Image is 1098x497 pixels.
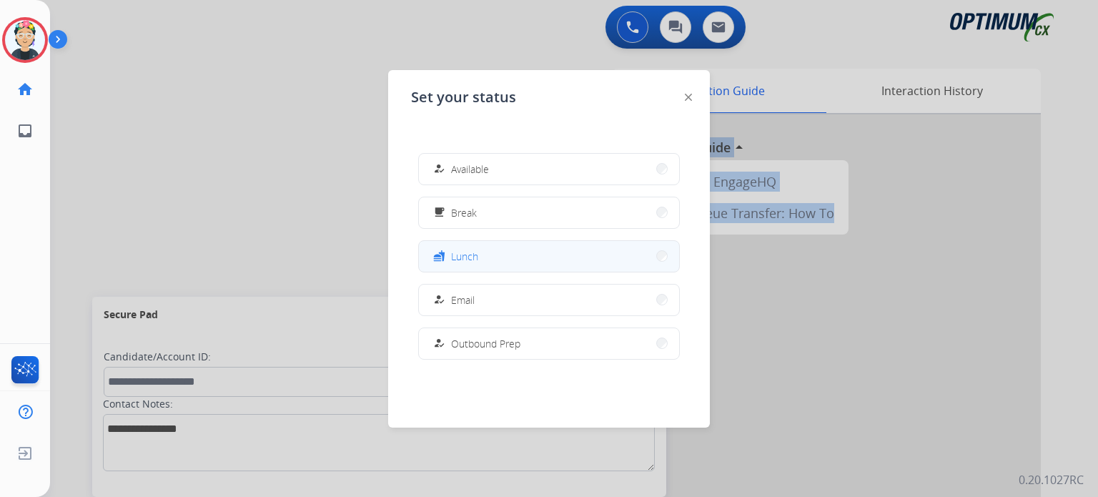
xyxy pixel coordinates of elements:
mat-icon: how_to_reg [433,294,445,306]
mat-icon: fastfood [433,250,445,262]
button: Outbound Prep [419,328,679,359]
span: Break [451,205,477,220]
button: Email [419,285,679,315]
span: Lunch [451,249,478,264]
mat-icon: home [16,81,34,98]
button: Break [419,197,679,228]
span: Available [451,162,489,177]
span: Set your status [411,87,516,107]
mat-icon: how_to_reg [433,163,445,175]
mat-icon: how_to_reg [433,338,445,350]
span: Outbound Prep [451,336,520,351]
button: Available [419,154,679,184]
img: avatar [5,20,45,60]
button: Lunch [419,241,679,272]
p: 0.20.1027RC [1019,471,1084,488]
img: close-button [685,94,692,101]
mat-icon: free_breakfast [433,207,445,219]
span: Email [451,292,475,307]
mat-icon: inbox [16,122,34,139]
